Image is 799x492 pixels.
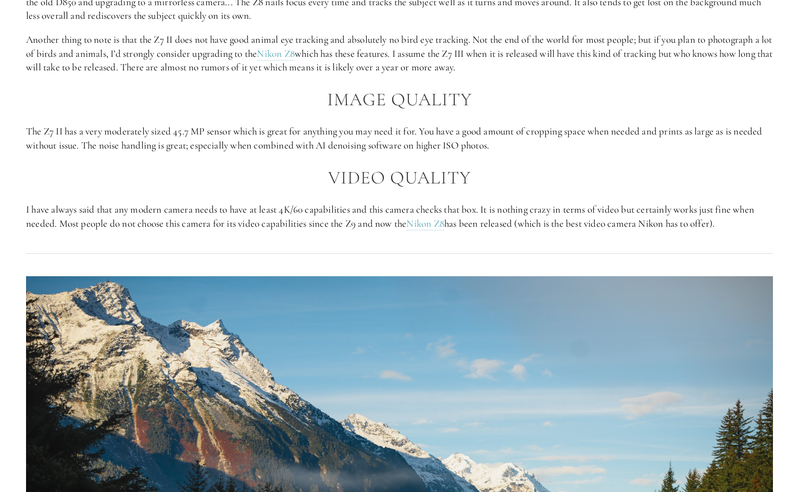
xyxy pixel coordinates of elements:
[26,90,773,110] h2: Image Quality
[257,47,295,60] a: Nikon Z8
[26,168,773,188] h2: Video Quality
[26,203,773,230] p: I have always said that any modern camera needs to have at least 4K/60 capabilities and this came...
[26,33,773,75] p: Another thing to note is that the Z7 II does not have good animal eye tracking and absolutely no ...
[26,125,773,152] p: The Z7 II has a very moderately sized 45.7 MP sensor which is great for anything you may need it ...
[406,217,444,230] a: Nikon Z8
